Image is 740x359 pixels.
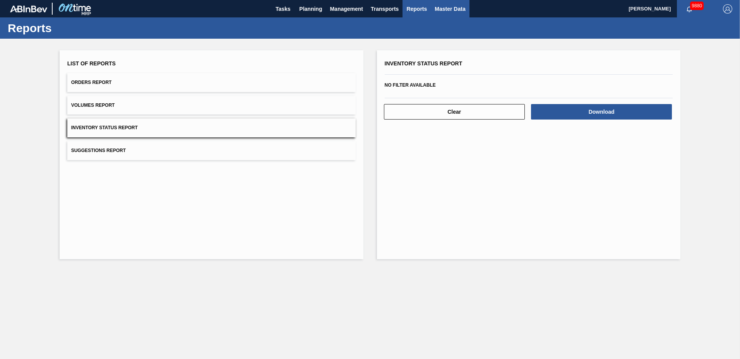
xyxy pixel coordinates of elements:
[690,2,704,10] span: 9880
[67,96,356,115] button: Volumes Report
[299,4,322,14] span: Planning
[274,4,291,14] span: Tasks
[435,4,465,14] span: Master Data
[71,80,112,85] span: Orders Report
[10,5,47,12] img: TNhmsLtSVTkK8tSr43FrP2fwEKptu5GPRR3wAAAABJRU5ErkJggg==
[677,3,702,14] button: Notifications
[371,4,399,14] span: Transports
[71,103,115,108] span: Volumes Report
[330,4,363,14] span: Management
[67,141,356,160] button: Suggestions Report
[723,4,732,14] img: Logout
[67,60,116,67] span: List of Reports
[406,4,427,14] span: Reports
[531,104,672,120] button: Download
[8,24,145,32] h1: Reports
[67,118,356,137] button: Inventory Status Report
[385,82,436,88] span: No filter available
[67,73,356,92] button: Orders Report
[71,125,138,130] span: Inventory Status Report
[71,148,126,153] span: Suggestions Report
[384,104,525,120] button: Clear
[385,60,462,67] span: Inventory Status Report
